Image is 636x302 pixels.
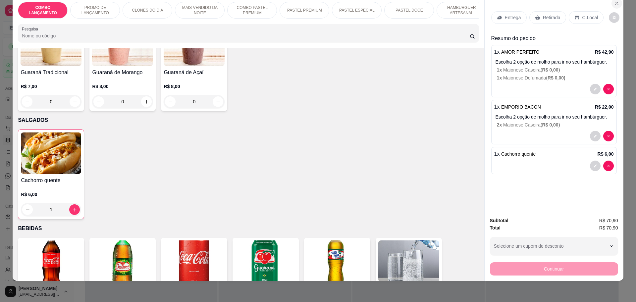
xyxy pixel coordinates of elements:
p: PASTEL ESPECIAL [339,8,375,13]
span: EMPORIO BACON [501,104,541,110]
strong: Subtotal [490,218,508,223]
img: product-image [92,240,153,282]
p: Maionese Defumada ( [497,75,614,81]
button: decrease-product-quantity [93,96,104,107]
p: Escolha 2 opção de molho para ir no seu hambúrguer. [496,114,614,120]
img: product-image [235,240,296,282]
p: R$ 8,00 [164,83,225,90]
button: decrease-product-quantity [603,161,614,171]
p: MAIS VENDIDO DA NOITE [181,5,219,16]
button: increase-product-quantity [69,204,80,215]
p: R$ 8,00 [92,83,153,90]
button: decrease-product-quantity [590,131,601,141]
img: product-image [21,132,81,174]
button: increase-product-quantity [213,96,223,107]
button: increase-product-quantity [141,96,152,107]
p: PASTEL DOCE [396,8,423,13]
p: COMBO LANÇAMENTO [24,5,62,16]
button: decrease-product-quantity [22,204,33,215]
span: R$ 70,90 [599,217,618,224]
h4: Guaraná Tradicional [21,69,81,76]
p: R$ 6,00 [21,191,81,198]
p: BEBIDAS [18,225,479,232]
img: product-image [378,240,439,282]
p: R$ 6,00 [598,151,614,157]
p: SALGADOS [18,116,479,124]
button: decrease-product-quantity [609,12,619,23]
p: R$ 7,00 [21,83,81,90]
h4: Guaraná de Açaí [164,69,225,76]
p: PROMO DE LANÇAMENTO [76,5,114,16]
img: product-image [164,240,225,282]
h4: Guaraná de Morango [92,69,153,76]
button: decrease-product-quantity [603,131,614,141]
p: HAMBURGUER ARTESANAL [442,5,481,16]
strong: Total [490,225,501,230]
span: Cachorro quente [501,151,536,157]
p: R$ 42,90 [595,49,614,55]
button: decrease-product-quantity [165,96,176,107]
p: CLONES DO DIA [132,8,163,13]
button: Selecione um cupom de desconto [490,237,618,255]
button: decrease-product-quantity [603,84,614,94]
span: R$ 0,00 ) [542,67,560,73]
p: R$ 22,00 [595,104,614,110]
p: Retirada [543,14,560,21]
p: Entrega [505,14,521,21]
span: 1 x [497,67,503,73]
p: Escolha 2 opção de molho para ir no seu hambúrguer. [496,59,614,65]
p: PASTEL PREMIUM [287,8,322,13]
button: decrease-product-quantity [590,161,601,171]
p: 1 x [494,48,540,56]
p: C.Local [582,14,598,21]
span: R$ 70,90 [599,224,618,231]
button: decrease-product-quantity [590,84,601,94]
button: decrease-product-quantity [22,96,32,107]
p: 1 x [494,103,541,111]
span: 2 x [497,122,503,127]
label: Pesquisa [22,26,40,32]
p: 1 x [494,150,536,158]
p: COMBO PASTEL PREMIUM [233,5,271,16]
h4: Cachorro quente [21,176,81,184]
span: R$ 0,00 ) [548,75,565,80]
p: Maionese Caseira ( [497,67,614,73]
span: 1 x [497,75,503,80]
img: product-image [21,240,81,282]
input: Pesquisa [22,32,469,39]
span: AMOR PERFEITO [501,49,540,55]
button: increase-product-quantity [70,96,80,107]
p: Maionese Caseira ( [497,122,614,128]
p: Resumo do pedido [491,34,617,42]
img: product-image [307,240,368,282]
span: R$ 0,00 ) [542,122,560,127]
